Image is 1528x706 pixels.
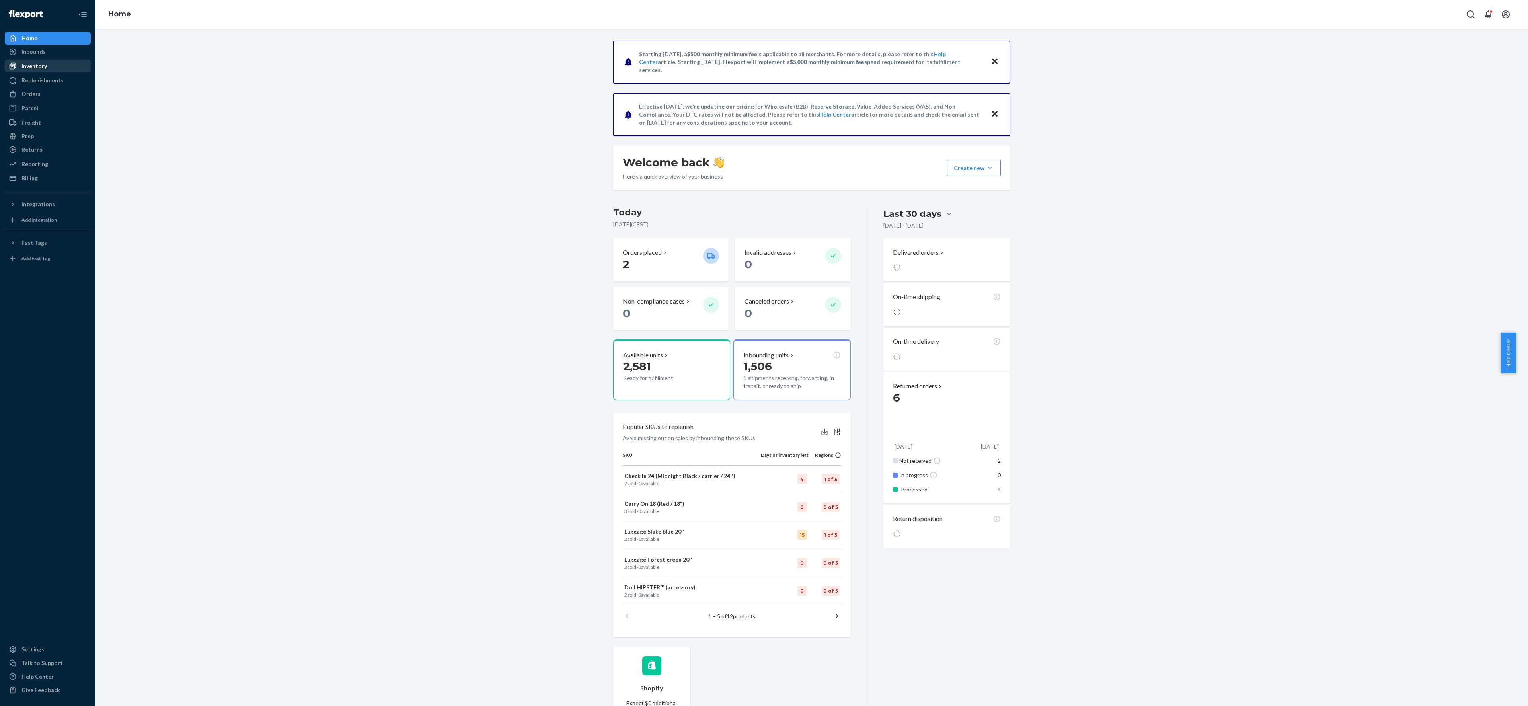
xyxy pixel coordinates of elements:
[735,287,850,330] button: Canceled orders 0
[5,74,91,87] a: Replenishments
[822,474,840,484] div: 1 of 5
[638,564,641,570] span: 0
[624,528,759,536] p: Luggage Slate blue 20''
[623,452,761,465] th: SKU
[745,248,791,257] p: Invalid addresses
[883,222,924,230] p: [DATE] - [DATE]
[5,172,91,185] a: Billing
[1480,6,1496,22] button: Open notifications
[5,158,91,170] a: Reporting
[822,558,840,568] div: 0 of 5
[1463,6,1479,22] button: Open Search Box
[623,155,724,170] h1: Welcome back
[5,684,91,696] button: Give Feedback
[5,643,91,656] a: Settings
[727,613,733,620] span: 12
[733,339,850,400] button: Inbounding units1,5061 shipments receiving, forwarding, in transit, or ready to ship
[745,306,752,320] span: 0
[21,673,54,681] div: Help Center
[21,119,41,127] div: Freight
[624,480,627,486] span: 7
[5,236,91,249] button: Fast Tags
[624,564,627,570] span: 2
[790,59,864,65] span: $5,000 monthly minimum fee
[21,34,37,42] div: Home
[893,337,939,346] p: On-time delivery
[797,530,807,540] div: 15
[21,146,43,154] div: Returns
[9,10,43,18] img: Flexport logo
[998,486,1001,493] span: 4
[893,514,943,523] p: Return disposition
[735,238,850,281] button: Invalid addresses 0
[624,536,627,542] span: 2
[75,6,91,22] button: Close Navigation
[981,443,999,451] p: [DATE]
[638,508,641,514] span: 0
[998,472,1001,478] span: 0
[639,103,983,127] p: Effective [DATE], we're updating our pricing for Wholesale (B2B), Reserve Storage, Value-Added Se...
[5,252,91,265] a: Add Fast Tag
[640,684,663,693] p: Shopify
[901,486,979,493] p: Processed
[613,287,729,330] button: Non-compliance cases 0
[21,48,46,56] div: Inbounds
[822,502,840,512] div: 0 of 5
[624,592,627,598] span: 2
[13,6,51,13] span: Assistenza
[899,457,981,465] div: Not received
[624,556,759,564] p: Luggage Forest green 20''
[623,351,663,360] p: Available units
[745,297,789,306] p: Canceled orders
[5,143,91,156] a: Returns
[21,62,47,70] div: Inventory
[624,508,759,515] p: sold · available
[893,293,940,302] p: On-time shipping
[998,457,1001,464] span: 2
[638,480,641,486] span: 1
[623,434,755,442] p: Avoid missing out on sales by inbounding these SKUs
[108,10,131,18] a: Home
[623,306,630,320] span: 0
[21,132,34,140] div: Prep
[21,174,38,182] div: Billing
[5,130,91,142] a: Prep
[624,508,627,514] span: 3
[1501,333,1516,373] button: Help Center
[21,160,48,168] div: Reporting
[797,502,807,512] div: 0
[990,56,1000,68] button: Close
[623,359,651,373] span: 2,581
[797,586,807,596] div: 0
[5,102,91,115] a: Parcel
[21,255,50,262] div: Add Fast Tag
[797,474,807,484] div: 4
[5,32,91,45] a: Home
[21,646,44,653] div: Settings
[21,200,55,208] div: Integrations
[613,206,851,219] h3: Today
[743,374,840,390] p: 1 shipments receiving, forwarding, in transit, or ready to ship
[21,239,47,247] div: Fast Tags
[1498,6,1514,22] button: Open account menu
[822,530,840,540] div: 1 of 5
[5,45,91,58] a: Inbounds
[809,452,841,458] div: Regions
[883,208,941,220] div: Last 30 days
[5,214,91,226] a: Add Integration
[624,564,759,570] p: sold · available
[990,109,1000,120] button: Close
[5,198,91,211] button: Integrations
[21,686,60,694] div: Give Feedback
[624,500,759,508] p: Carry On 18 (Red / 18")
[822,586,840,596] div: 0 of 5
[713,157,724,168] img: hand-wave emoji
[893,382,943,391] button: Returned orders
[21,659,63,667] div: Talk to Support
[5,670,91,683] a: Help Center
[895,443,912,451] p: [DATE]
[743,351,789,360] p: Inbounding units
[745,257,752,271] span: 0
[21,216,57,223] div: Add Integration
